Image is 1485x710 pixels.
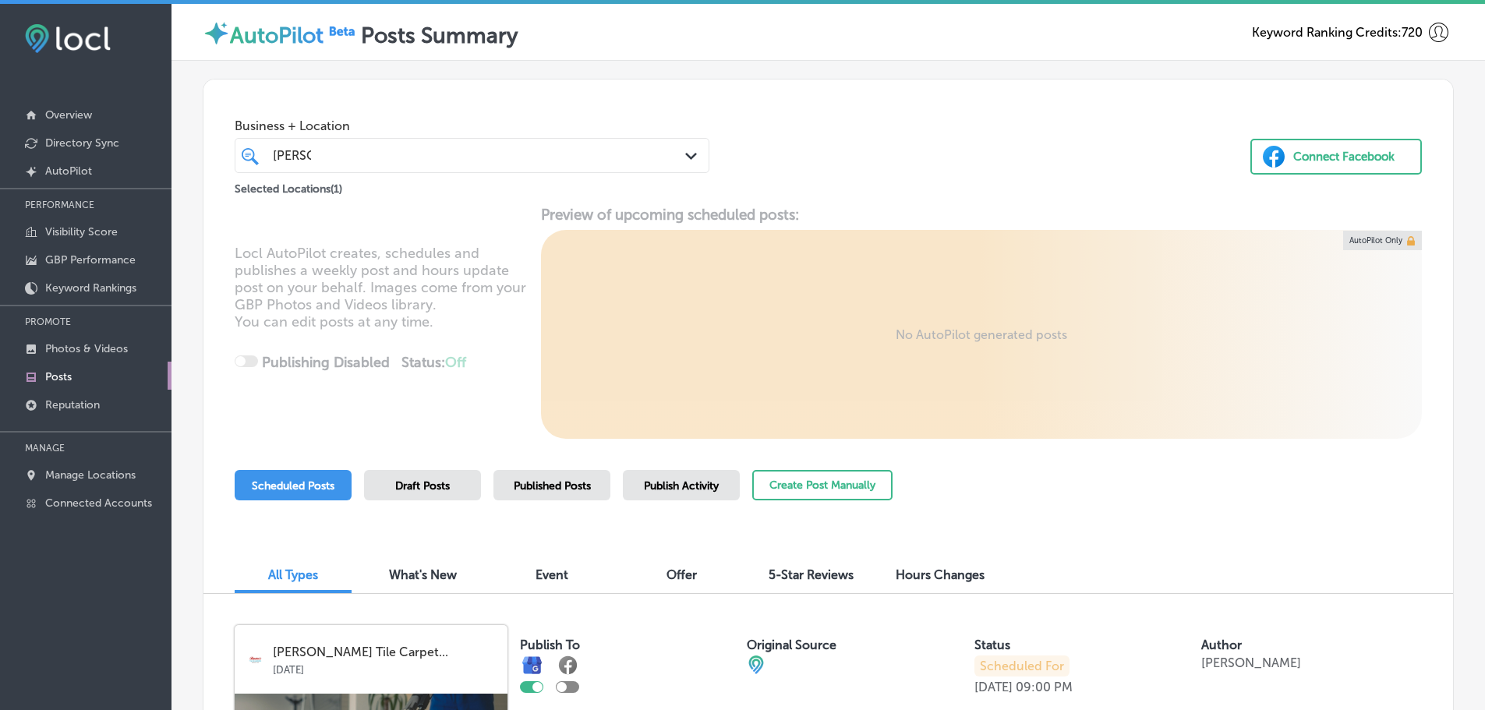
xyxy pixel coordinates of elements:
[974,638,1010,652] label: Status
[752,470,893,500] button: Create Post Manually
[1293,145,1395,168] div: Connect Facebook
[747,655,765,674] img: cba84b02adce74ede1fb4a8549a95eca.png
[246,650,265,669] img: logo
[45,496,152,510] p: Connected Accounts
[268,567,318,582] span: All Types
[45,253,136,267] p: GBP Performance
[644,479,719,493] span: Publish Activity
[896,567,985,582] span: Hours Changes
[273,645,497,659] p: [PERSON_NAME] Tile Carpet...
[203,19,230,47] img: autopilot-icon
[361,23,518,48] label: Posts Summary
[252,479,334,493] span: Scheduled Posts
[273,659,497,676] p: [DATE]
[45,136,119,150] p: Directory Sync
[45,281,136,295] p: Keyword Rankings
[1201,655,1301,670] p: [PERSON_NAME]
[536,567,568,582] span: Event
[45,370,72,383] p: Posts
[45,225,118,238] p: Visibility Score
[45,398,100,412] p: Reputation
[45,468,136,482] p: Manage Locations
[1250,139,1422,175] button: Connect Facebook
[1201,638,1242,652] label: Author
[324,23,361,39] img: Beta
[230,23,324,48] label: AutoPilot
[45,108,92,122] p: Overview
[389,567,457,582] span: What's New
[974,680,1013,694] p: [DATE]
[520,638,580,652] label: Publish To
[45,342,128,355] p: Photos & Videos
[235,176,342,196] p: Selected Locations ( 1 )
[514,479,591,493] span: Published Posts
[1252,25,1423,40] span: Keyword Ranking Credits: 720
[25,24,111,53] img: fda3e92497d09a02dc62c9cd864e3231.png
[45,164,92,178] p: AutoPilot
[395,479,450,493] span: Draft Posts
[1016,680,1073,694] p: 09:00 PM
[769,567,854,582] span: 5-Star Reviews
[974,655,1070,676] p: Scheduled For
[747,638,836,652] label: Original Source
[666,567,697,582] span: Offer
[235,118,709,133] span: Business + Location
